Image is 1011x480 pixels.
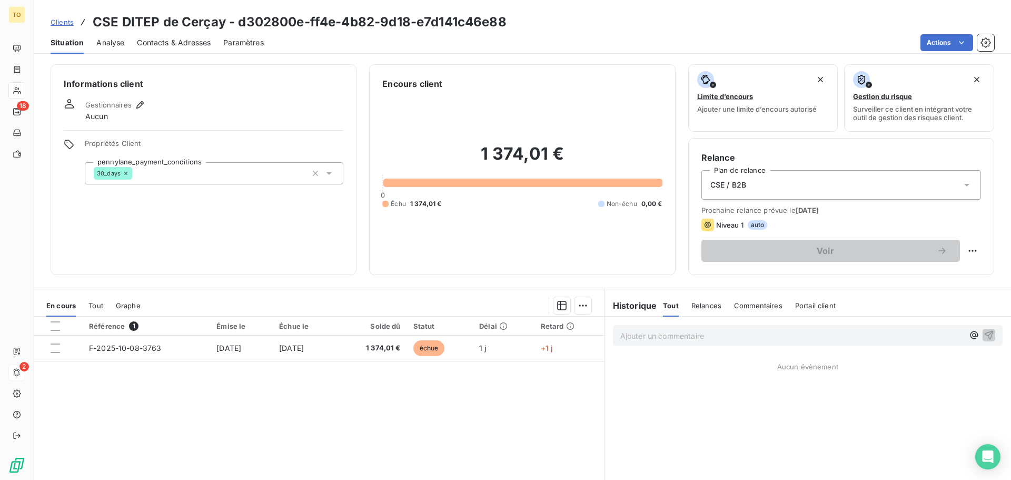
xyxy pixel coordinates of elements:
button: Voir [701,240,960,262]
span: Portail client [795,301,836,310]
span: 1 [129,321,138,331]
h6: Encours client [382,77,442,90]
span: Échu [391,199,406,209]
button: Gestion du risqueSurveiller ce client en intégrant votre outil de gestion des risques client. [844,64,994,132]
span: 0,00 € [641,199,662,209]
span: 1 j [479,344,486,352]
button: Actions [920,34,973,51]
h3: CSE DITEP de Cerçay - d302800e-ff4e-4b82-9d18-e7d141c46e88 [93,13,507,32]
span: Situation [51,37,84,48]
span: [DATE] [796,206,819,214]
div: TO [8,6,25,23]
span: Gestion du risque [853,92,912,101]
button: Limite d’encoursAjouter une limite d’encours autorisé [688,64,838,132]
span: Limite d’encours [697,92,753,101]
span: 0 [381,191,385,199]
span: Graphe [116,301,141,310]
span: Analyse [96,37,124,48]
div: Délai [479,322,528,330]
div: Open Intercom Messenger [975,444,1000,469]
span: Niveau 1 [716,221,744,229]
input: Ajouter une valeur [132,169,141,178]
div: Échue le [279,322,330,330]
span: Contacts & Adresses [137,37,211,48]
span: Tout [88,301,103,310]
span: Surveiller ce client en intégrant votre outil de gestion des risques client. [853,105,985,122]
span: [DATE] [216,344,241,352]
span: Prochaine relance prévue le [701,206,981,214]
img: Logo LeanPay [8,457,25,474]
span: Commentaires [734,301,782,310]
span: Aucun évènement [777,363,838,371]
span: +1 j [541,344,553,352]
h6: Historique [604,299,657,312]
div: Statut [413,322,467,330]
span: Clients [51,18,74,26]
span: Non-échu [607,199,637,209]
span: F-2025-10-08-3763 [89,344,162,352]
span: Tout [663,301,679,310]
span: 30_days [97,170,121,177]
div: Référence [89,321,204,331]
h2: 1 374,01 € [382,143,662,175]
span: En cours [46,301,76,310]
h6: Informations client [64,77,343,90]
span: [DATE] [279,344,304,352]
span: Gestionnaires [85,101,132,109]
span: Paramètres [223,37,264,48]
div: Solde dû [342,322,400,330]
span: Aucun [85,111,108,122]
span: 1 374,01 € [410,199,442,209]
div: Retard [541,322,598,330]
span: 1 374,01 € [342,343,400,354]
span: Voir [714,247,937,255]
span: Ajouter une limite d’encours autorisé [697,105,817,113]
span: auto [748,220,768,230]
span: Propriétés Client [85,139,343,154]
span: échue [413,340,445,356]
span: 2 [19,362,29,371]
span: Relances [691,301,721,310]
span: CSE / B2B [710,180,746,190]
span: 18 [17,101,29,111]
h6: Relance [701,151,981,164]
a: Clients [51,17,74,27]
div: Émise le [216,322,266,330]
